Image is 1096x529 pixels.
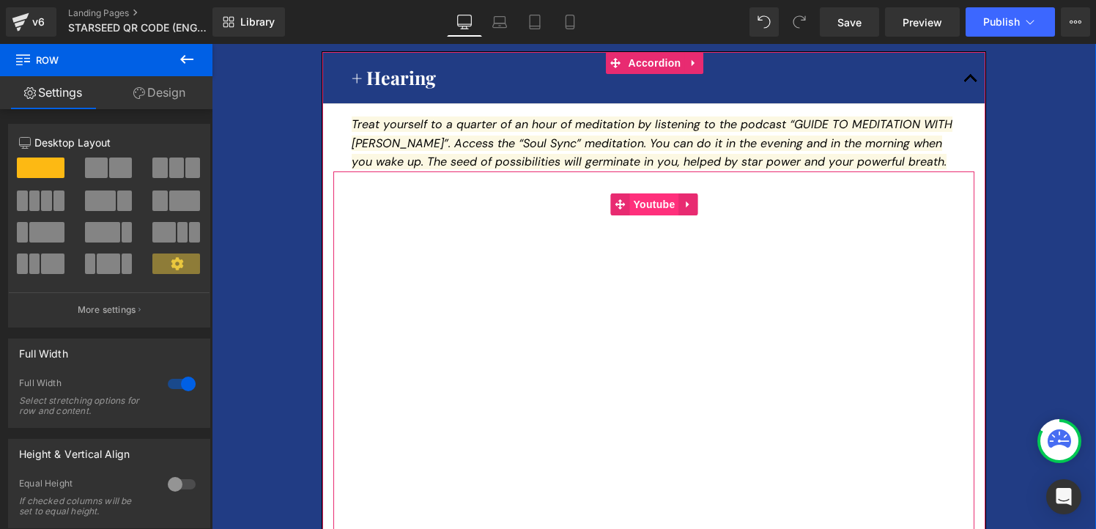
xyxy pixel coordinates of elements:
[78,303,136,317] p: More settings
[19,135,199,150] p: Desktop Layout
[68,22,209,34] span: STARSEED QR CODE (ENGLISH)
[885,7,960,37] a: Preview
[6,7,56,37] a: v6
[19,478,153,493] div: Equal Height
[966,7,1055,37] button: Publish
[749,7,779,37] button: Undo
[9,292,210,327] button: More settings
[212,7,285,37] a: New Library
[19,396,151,416] div: Select stretching options for row and content.
[68,7,237,19] a: Landing Pages
[447,7,482,37] a: Desktop
[140,73,741,125] i: Treat yourself to a quarter of an hour of meditation by listening to the podcast “GUIDE TO MEDITA...
[15,44,161,76] span: Row
[1061,7,1090,37] button: More
[19,339,68,360] div: Full Width
[140,21,224,45] strong: + Hearing
[837,15,862,30] span: Save
[983,16,1020,28] span: Publish
[418,149,467,171] span: Youtube
[473,8,492,30] a: Expand / Collapse
[19,440,130,460] div: Height & Vertical Align
[106,76,212,109] a: Design
[467,149,486,171] a: Expand / Collapse
[19,496,151,517] div: If checked columns will be set to equal height.
[552,7,588,37] a: Mobile
[785,7,814,37] button: Redo
[1046,479,1081,514] div: Open Intercom Messenger
[482,7,517,37] a: Laptop
[240,15,275,29] span: Library
[29,12,48,32] div: v6
[19,377,153,393] div: Full Width
[903,15,942,30] span: Preview
[517,7,552,37] a: Tablet
[413,8,473,30] span: Accordion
